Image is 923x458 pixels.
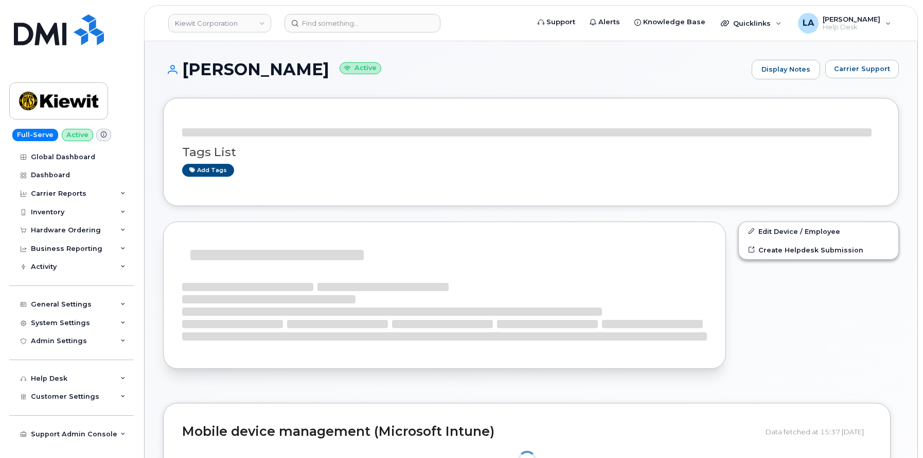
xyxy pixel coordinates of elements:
[834,64,890,74] span: Carrier Support
[340,62,381,74] small: Active
[766,422,872,442] div: Data fetched at 15:37 [DATE]
[182,146,880,159] h3: Tags List
[752,60,820,79] a: Display Notes
[825,60,899,78] button: Carrier Support
[182,425,758,439] h2: Mobile device management (Microsoft Intune)
[739,241,898,259] a: Create Helpdesk Submission
[163,60,747,78] h1: [PERSON_NAME]
[182,164,234,177] a: Add tags
[739,222,898,241] a: Edit Device / Employee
